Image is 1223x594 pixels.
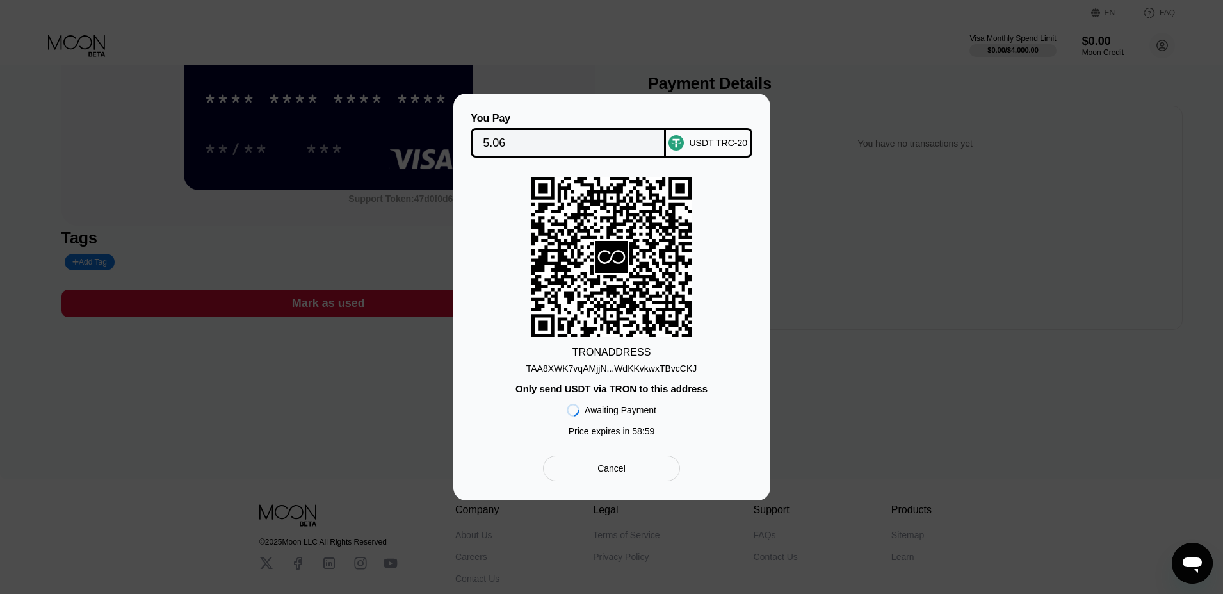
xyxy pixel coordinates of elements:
[597,463,626,474] div: Cancel
[689,138,747,148] div: USDT TRC-20
[632,426,654,436] span: 58 : 59
[473,113,751,158] div: You PayUSDT TRC-20
[526,358,697,374] div: TAA8XWK7vqAMjjN...WdKKvkwxTBvcCKJ
[569,426,655,436] div: Price expires in
[572,347,651,358] div: TRON ADDRESS
[585,405,656,415] div: Awaiting Payment
[526,363,697,374] div: TAA8XWK7vqAMjjN...WdKKvkwxTBvcCKJ
[1172,543,1213,584] iframe: Button to launch messaging window
[515,383,708,394] div: Only send USDT via TRON to this address
[543,456,679,481] div: Cancel
[471,113,666,124] div: You Pay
